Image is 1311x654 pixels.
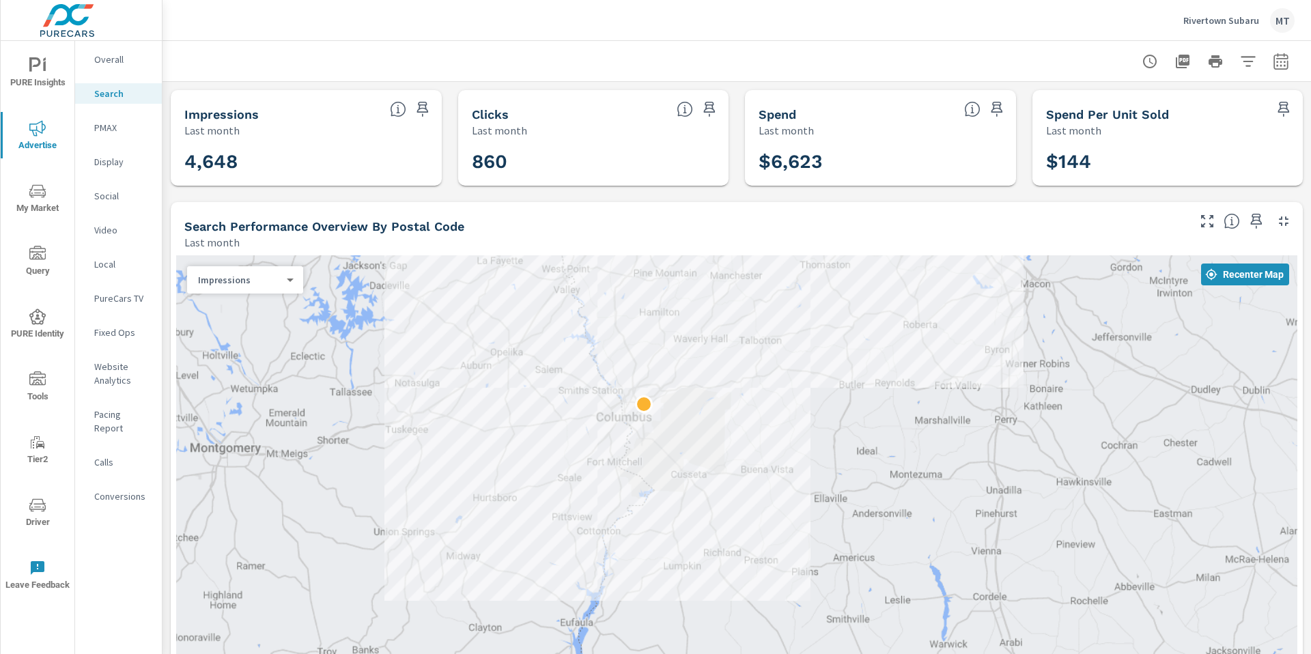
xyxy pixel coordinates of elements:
[94,292,151,305] p: PureCars TV
[5,120,70,154] span: Advertise
[184,150,428,173] h3: 4,648
[184,107,259,122] h5: Impressions
[75,254,162,274] div: Local
[75,186,162,206] div: Social
[759,122,814,139] p: Last month
[1183,14,1259,27] p: Rivertown Subaru
[184,122,240,139] p: Last month
[390,101,406,117] span: The number of times an ad was shown on your behalf.
[1273,98,1295,120] span: Save this to your personalized report
[184,234,240,251] p: Last month
[75,49,162,70] div: Overall
[677,101,693,117] span: The number of times an ad was clicked by a consumer.
[75,452,162,472] div: Calls
[472,150,716,173] h3: 860
[94,155,151,169] p: Display
[964,101,981,117] span: The amount of money spent on advertising during the period.
[1235,48,1262,75] button: Apply Filters
[1046,122,1101,139] p: Last month
[75,117,162,138] div: PMAX
[472,107,509,122] h5: Clicks
[75,83,162,104] div: Search
[94,489,151,503] p: Conversions
[759,107,796,122] h5: Spend
[75,404,162,438] div: Pacing Report
[94,360,151,387] p: Website Analytics
[1267,48,1295,75] button: Select Date Range
[184,219,464,233] h5: Search Performance Overview By Postal Code
[94,87,151,100] p: Search
[5,497,70,530] span: Driver
[75,486,162,507] div: Conversions
[759,150,1002,173] h3: $6,623
[198,274,281,286] p: Impressions
[1273,210,1295,232] button: Minimize Widget
[75,220,162,240] div: Video
[1224,213,1240,229] span: Understand Search performance data by postal code. Individual postal codes can be selected and ex...
[472,122,527,139] p: Last month
[1245,210,1267,232] span: Save this to your personalized report
[1196,210,1218,232] button: Make Fullscreen
[1201,264,1289,285] button: Recenter Map
[5,57,70,91] span: PURE Insights
[94,189,151,203] p: Social
[1207,268,1284,281] span: Recenter Map
[986,98,1008,120] span: Save this to your personalized report
[1,41,74,606] div: nav menu
[94,326,151,339] p: Fixed Ops
[5,309,70,342] span: PURE Identity
[1270,8,1295,33] div: MT
[5,183,70,216] span: My Market
[94,53,151,66] p: Overall
[1202,48,1229,75] button: Print Report
[5,434,70,468] span: Tier2
[94,121,151,134] p: PMAX
[5,246,70,279] span: Query
[94,257,151,271] p: Local
[75,356,162,390] div: Website Analytics
[75,152,162,172] div: Display
[94,223,151,237] p: Video
[94,408,151,435] p: Pacing Report
[5,371,70,405] span: Tools
[5,560,70,593] span: Leave Feedback
[412,98,434,120] span: Save this to your personalized report
[94,455,151,469] p: Calls
[1046,150,1290,173] h3: $144
[187,274,292,287] div: Impressions
[1169,48,1196,75] button: "Export Report to PDF"
[1046,107,1169,122] h5: Spend Per Unit Sold
[699,98,720,120] span: Save this to your personalized report
[75,322,162,343] div: Fixed Ops
[75,288,162,309] div: PureCars TV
